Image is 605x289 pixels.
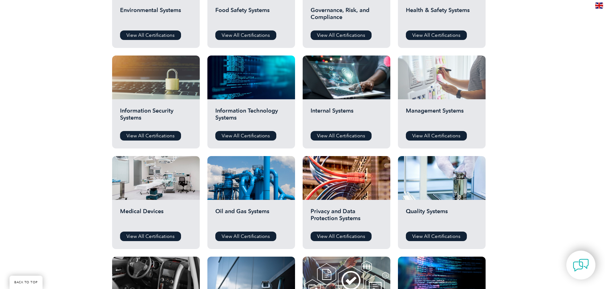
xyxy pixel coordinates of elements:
a: View All Certifications [406,131,467,141]
a: View All Certifications [406,30,467,40]
h2: Privacy and Data Protection Systems [311,208,382,227]
a: View All Certifications [406,232,467,241]
a: View All Certifications [215,131,276,141]
h2: Governance, Risk, and Compliance [311,7,382,26]
h2: Internal Systems [311,107,382,126]
a: View All Certifications [120,131,181,141]
h2: Quality Systems [406,208,478,227]
a: View All Certifications [120,232,181,241]
img: en [595,3,603,9]
h2: Information Technology Systems [215,107,287,126]
a: View All Certifications [311,30,372,40]
a: View All Certifications [215,30,276,40]
h2: Food Safety Systems [215,7,287,26]
h2: Medical Devices [120,208,192,227]
img: contact-chat.png [573,257,589,273]
a: View All Certifications [215,232,276,241]
h2: Environmental Systems [120,7,192,26]
h2: Information Security Systems [120,107,192,126]
h2: Oil and Gas Systems [215,208,287,227]
a: View All Certifications [120,30,181,40]
a: BACK TO TOP [10,276,43,289]
h2: Health & Safety Systems [406,7,478,26]
a: View All Certifications [311,232,372,241]
h2: Management Systems [406,107,478,126]
a: View All Certifications [311,131,372,141]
